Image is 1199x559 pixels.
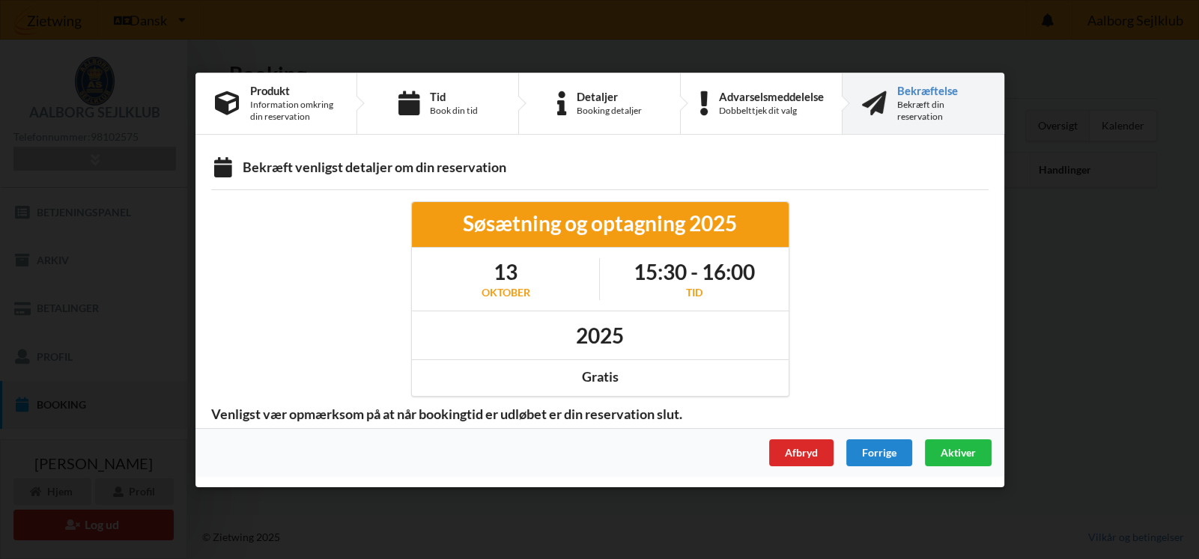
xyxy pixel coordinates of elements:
[768,439,833,465] div: Afbryd
[577,90,642,102] div: Detaljer
[429,104,477,116] div: Book din tid
[422,368,777,385] div: Gratis
[897,98,985,122] div: Bekræft din reservation
[718,104,823,116] div: Dobbelttjek dit valg
[633,285,754,300] div: Tid
[577,104,642,116] div: Booking detaljer
[211,159,989,179] div: Bekræft venligst detaljer om din reservation
[250,84,337,96] div: Produkt
[481,258,529,285] h1: 13
[576,321,624,348] h1: 2025
[846,439,911,465] div: Forrige
[250,98,337,122] div: Information omkring din reservation
[201,405,693,422] span: Venligst vær opmærksom på at når bookingtid er udløbet er din reservation slut.
[897,84,985,96] div: Bekræftelse
[481,285,529,300] div: oktober
[718,90,823,102] div: Advarselsmeddelelse
[633,258,754,285] h1: 15:30 - 16:00
[940,445,975,458] span: Aktiver
[422,210,777,236] div: Søsætning og optagning 2025
[429,90,477,102] div: Tid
